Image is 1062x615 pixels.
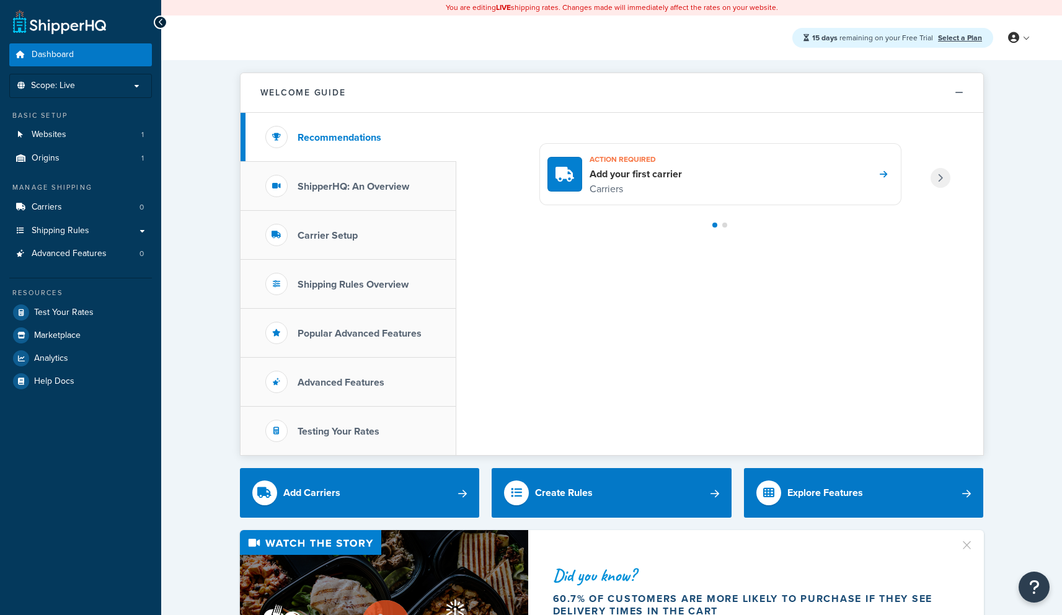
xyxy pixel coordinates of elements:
h2: Welcome Guide [260,88,346,97]
div: Create Rules [535,484,593,502]
a: Marketplace [9,324,152,347]
h3: ShipperHQ: An Overview [298,181,409,192]
a: Select a Plan [938,32,982,43]
p: Carriers [590,181,682,197]
span: 0 [139,249,144,259]
a: Test Your Rates [9,301,152,324]
span: Analytics [34,353,68,364]
div: Basic Setup [9,110,152,121]
h3: Carrier Setup [298,230,358,241]
span: 1 [141,130,144,140]
a: Websites1 [9,123,152,146]
li: Websites [9,123,152,146]
h3: Recommendations [298,132,381,143]
button: Open Resource Center [1019,572,1050,603]
span: Marketplace [34,330,81,341]
h3: Advanced Features [298,377,384,388]
button: Welcome Guide [241,73,983,113]
a: Shipping Rules [9,219,152,242]
h3: Shipping Rules Overview [298,279,409,290]
span: 0 [139,202,144,213]
span: Advanced Features [32,249,107,259]
li: Carriers [9,196,152,219]
a: Advanced Features0 [9,242,152,265]
li: Origins [9,147,152,170]
h3: Popular Advanced Features [298,328,422,339]
h4: Add your first carrier [590,167,682,181]
h3: Action required [590,151,682,167]
a: Origins1 [9,147,152,170]
span: Dashboard [32,50,74,60]
a: Explore Features [744,468,984,518]
a: Dashboard [9,43,152,66]
strong: 15 days [812,32,838,43]
a: Create Rules [492,468,732,518]
a: Analytics [9,347,152,369]
h3: Testing Your Rates [298,426,379,437]
span: Shipping Rules [32,226,89,236]
span: Help Docs [34,376,74,387]
b: LIVE [496,2,511,13]
span: remaining on your Free Trial [812,32,935,43]
a: Carriers0 [9,196,152,219]
span: Origins [32,153,60,164]
span: 1 [141,153,144,164]
div: Resources [9,288,152,298]
div: Manage Shipping [9,182,152,193]
li: Advanced Features [9,242,152,265]
a: Add Carriers [240,468,480,518]
span: Test Your Rates [34,307,94,318]
a: Help Docs [9,370,152,392]
span: Scope: Live [31,81,75,91]
span: Carriers [32,202,62,213]
div: Did you know? [553,567,945,584]
span: Websites [32,130,66,140]
div: Explore Features [787,484,863,502]
div: Add Carriers [283,484,340,502]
